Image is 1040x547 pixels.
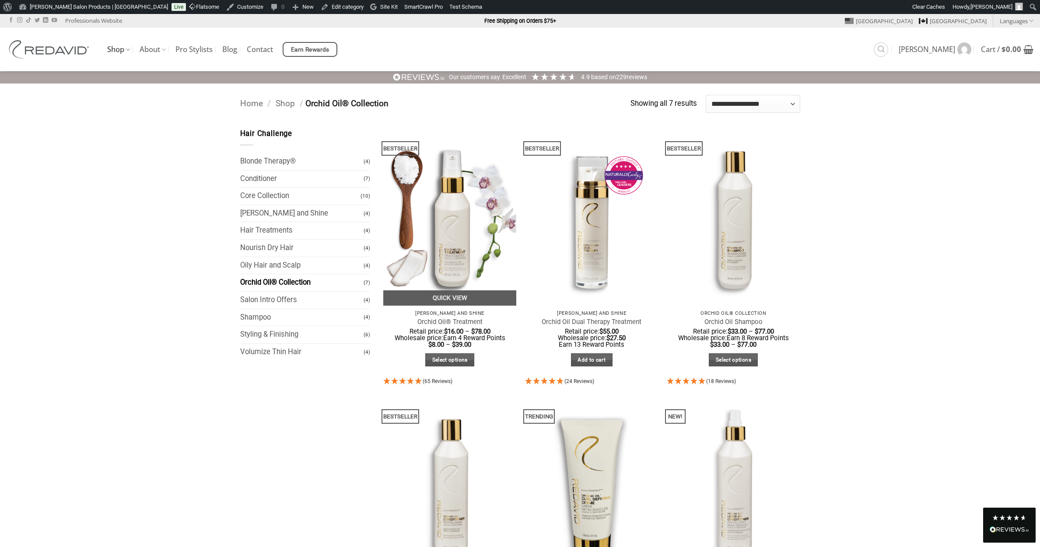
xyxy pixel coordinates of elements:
div: Excellent [502,73,526,82]
span: Retail price: [693,328,728,335]
span: (7) [364,171,370,186]
span: Earn 8 Reward Points [727,334,789,342]
div: 4.92 Stars - 24 Reviews [525,376,658,388]
a: Follow on Instagram [17,17,22,24]
span: $ [710,341,714,348]
p: [PERSON_NAME] and Shine [529,310,654,316]
a: About [140,41,166,58]
a: Shop [276,98,295,108]
a: Core Collection [240,188,361,205]
a: Volumize Thin Hair [240,344,364,361]
a: Select options for “Orchid Oil Shampoo” [709,353,758,367]
a: Orchid Oil® Collection [240,274,364,291]
p: Showing all 7 results [630,98,697,110]
span: Wholesale price: [678,334,727,342]
a: Salon Intro Offers [240,292,364,309]
span: Site Kit [380,3,398,10]
span: – [749,328,753,335]
bdi: 77.00 [737,341,756,348]
a: Shop [107,41,130,58]
a: Hair Treatments [240,222,364,239]
div: 4.94 Stars - 18 Reviews [667,376,800,388]
span: 4.95 Stars - 65 Reviews [423,378,452,384]
p: [PERSON_NAME] and Shine [388,310,512,316]
a: Earn Rewards [283,42,337,57]
div: Read All Reviews [983,508,1036,543]
span: (4) [364,293,370,308]
span: [PERSON_NAME] [970,3,1012,10]
a: View cart [981,40,1033,59]
span: (6) [364,327,370,342]
a: [GEOGRAPHIC_DATA] [919,14,987,28]
select: Shop order [706,95,800,112]
a: Live [172,3,186,11]
span: 4.9 [581,73,591,80]
bdi: 78.00 [471,328,490,335]
bdi: 27.50 [606,334,626,342]
a: Orchid Oil Shampoo [704,318,763,326]
span: (4) [364,345,370,360]
span: Earn 4 Reward Points [443,334,505,342]
div: 4.95 Stars - 65 Reviews [383,376,517,388]
a: Orchid Oil Dual Therapy Treatment [542,318,641,326]
a: Conditioner [240,171,364,188]
span: Wholesale price: [395,334,443,342]
img: REVIEWS.io [990,526,1029,533]
a: Pro Stylists [175,42,213,57]
span: (10) [361,188,370,204]
span: $ [728,328,731,335]
a: Shampoo [240,309,364,326]
a: Contact [247,42,273,57]
bdi: 8.00 [428,341,444,348]
span: Earn Rewards [291,45,329,55]
div: 4.8 Stars [992,514,1027,521]
span: $ [452,341,455,348]
span: (4) [364,206,370,221]
a: Follow on Twitter [35,17,40,24]
span: $ [755,328,758,335]
span: $ [737,341,741,348]
a: Select options for “Orchid Oil® Treatment” [425,353,474,367]
span: / [267,98,271,108]
span: – [446,341,450,348]
a: [PERSON_NAME] [899,38,971,61]
span: – [465,328,469,335]
span: 229 [616,73,627,80]
span: [PERSON_NAME] [899,46,955,53]
span: $ [444,328,448,335]
img: REDAVID Orchid Oil Treatment 90ml [383,128,517,306]
a: Blonde Therapy® [240,153,364,170]
bdi: 33.00 [710,341,729,348]
strong: Free Shipping on Orders $75+ [484,17,556,24]
a: [PERSON_NAME] and Shine [240,205,364,222]
span: / [300,98,303,108]
span: (4) [364,154,370,169]
a: Orchid Oil® Treatment [417,318,483,326]
img: REDAVID Orchid Oil Dual Therapy ~ Award Winning Curl Care [525,128,658,306]
a: Quick View [383,290,517,306]
span: – [731,341,735,348]
bdi: 77.00 [755,328,774,335]
span: (4) [364,310,370,325]
bdi: 33.00 [728,328,747,335]
a: Nourish Dry Hair [240,240,364,257]
span: 4.92 Stars - 24 Reviews [564,378,594,384]
div: 4.91 Stars [531,72,577,81]
img: REVIEWS.io [393,73,445,81]
a: Professionals Website [65,14,122,28]
bdi: 39.00 [452,341,471,348]
span: (4) [364,223,370,238]
bdi: 16.00 [444,328,463,335]
span: Hair Challenge [240,129,293,138]
span: $ [599,328,603,335]
span: Based on [591,73,616,80]
span: Retail price: [410,328,444,335]
bdi: 55.00 [599,328,619,335]
a: Follow on Facebook [8,17,14,24]
span: Earn 13 Reward Points [559,341,624,348]
span: Wholesale price: [558,334,606,342]
a: Styling & Finishing [240,326,364,343]
span: 4.94 Stars - 18 Reviews [706,378,736,384]
a: Languages [1000,14,1033,27]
